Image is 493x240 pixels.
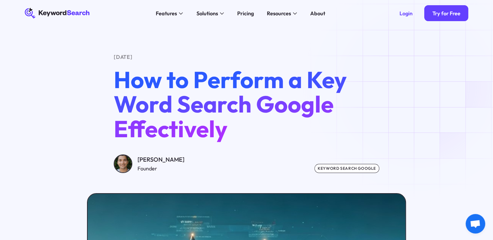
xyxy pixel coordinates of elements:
[399,10,413,17] div: Login
[314,164,379,173] div: Keyword Search Google
[391,5,420,21] a: Login
[310,9,325,17] div: About
[466,214,485,233] div: Open chat
[156,9,177,17] div: Features
[267,9,291,17] div: Resources
[196,9,218,17] div: Solutions
[233,8,257,19] a: Pricing
[424,5,468,21] a: Try for Free
[114,65,347,143] span: How to Perform a Key Word Search Google Effectively
[432,10,460,17] div: Try for Free
[237,9,254,17] div: Pricing
[306,8,329,19] a: About
[138,165,184,172] div: Founder
[114,53,379,61] div: [DATE]
[138,155,184,165] div: [PERSON_NAME]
